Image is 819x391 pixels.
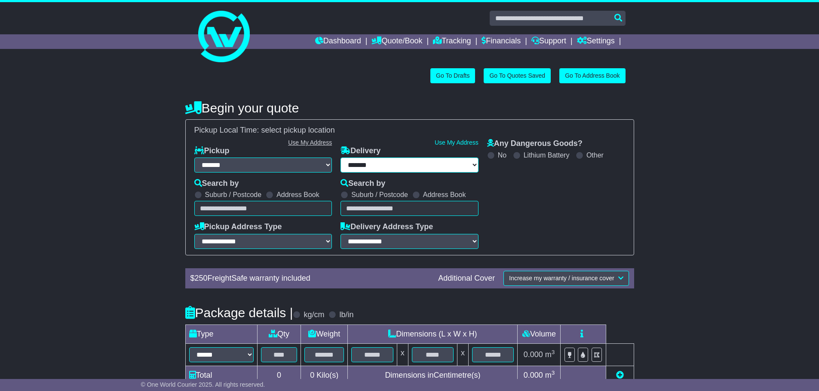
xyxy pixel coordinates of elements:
label: Suburb / Postcode [351,191,408,199]
a: Go To Drafts [430,68,475,83]
div: $ FreightSafe warranty included [186,274,434,283]
td: Weight [301,324,348,343]
span: m [545,350,555,359]
a: Quote/Book [371,34,422,49]
td: Dimensions in Centimetre(s) [348,366,518,385]
label: Search by [340,179,385,188]
td: Qty [257,324,301,343]
label: Address Book [276,191,319,199]
a: Support [531,34,566,49]
span: © One World Courier 2025. All rights reserved. [141,381,265,388]
td: Total [185,366,257,385]
h4: Package details | [185,306,293,320]
span: 0 [310,371,314,379]
sup: 3 [552,370,555,376]
div: Additional Cover [434,274,499,283]
a: Use My Address [288,139,332,146]
a: Go To Quotes Saved [484,68,551,83]
a: Use My Address [435,139,479,146]
td: x [397,343,408,366]
a: Go To Address Book [559,68,625,83]
td: Dimensions (L x W x H) [348,324,518,343]
span: 0.000 [524,350,543,359]
label: kg/cm [304,310,324,320]
a: Tracking [433,34,471,49]
a: Financials [482,34,521,49]
sup: 3 [552,349,555,355]
td: Volume [518,324,561,343]
label: Delivery [340,146,380,156]
label: Delivery Address Type [340,222,433,232]
td: x [457,343,469,366]
span: select pickup location [261,126,335,134]
a: Dashboard [315,34,361,49]
a: Add new item [616,371,624,379]
label: Pickup [194,146,230,156]
td: 0 [257,366,301,385]
button: Increase my warranty / insurance cover [503,271,629,286]
label: Address Book [423,191,466,199]
td: Type [185,324,257,343]
label: Suburb / Postcode [205,191,262,199]
label: Lithium Battery [524,151,570,159]
div: Pickup Local Time: [190,126,629,135]
label: Any Dangerous Goods? [487,139,583,149]
h4: Begin your quote [185,101,634,115]
label: Other [586,151,604,159]
label: lb/in [339,310,353,320]
label: Search by [194,179,239,188]
label: No [498,151,506,159]
span: 250 [195,274,208,282]
span: 0.000 [524,371,543,379]
td: Kilo(s) [301,366,348,385]
label: Pickup Address Type [194,222,282,232]
span: Increase my warranty / insurance cover [509,275,614,282]
span: m [545,371,555,379]
a: Settings [577,34,615,49]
